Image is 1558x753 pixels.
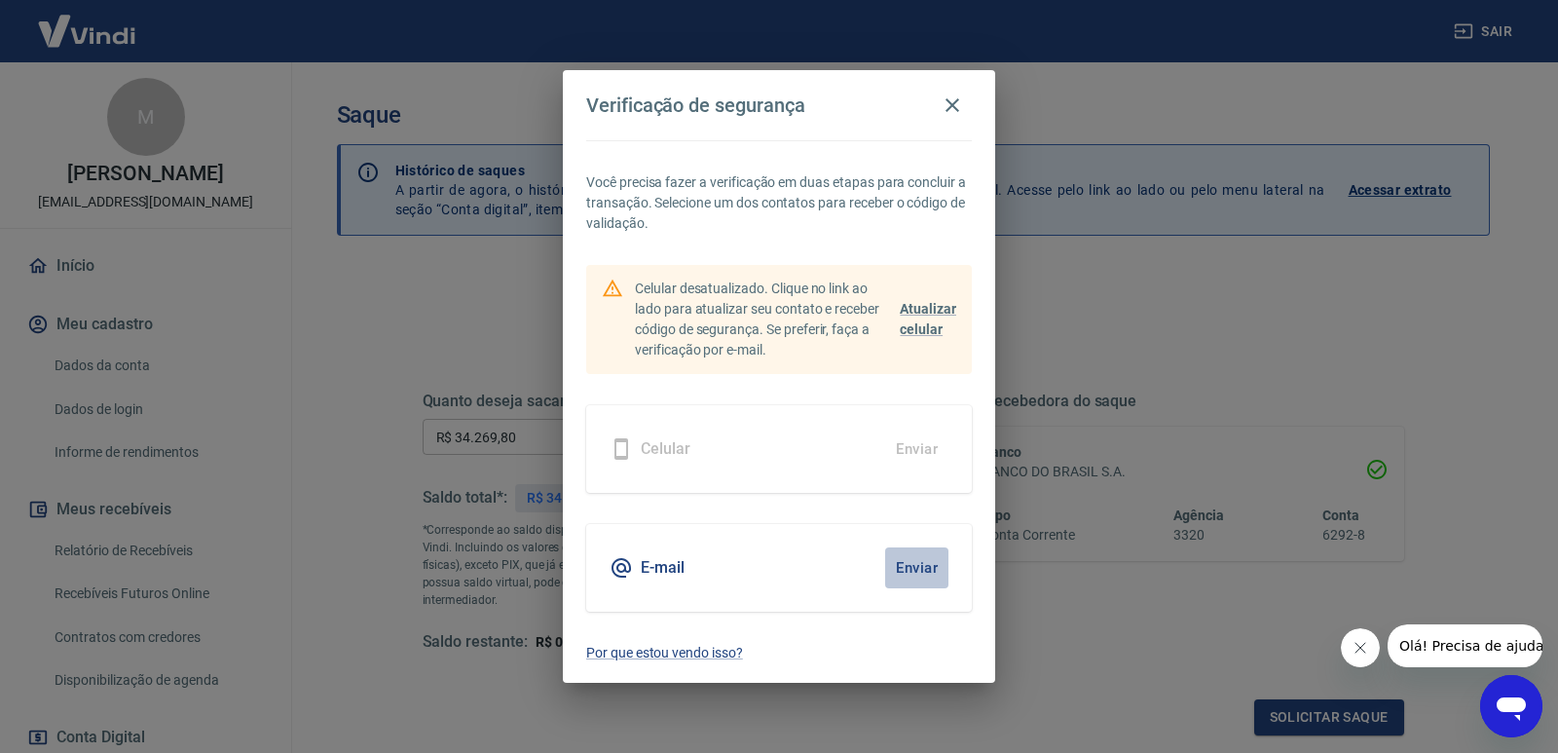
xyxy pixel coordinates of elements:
[641,439,690,459] h5: Celular
[586,94,805,117] h4: Verificação de segurança
[12,14,164,29] span: Olá! Precisa de ajuda?
[586,643,972,663] a: Por que estou vendo isso?
[635,279,892,360] p: Celular desatualizado. Clique no link ao lado para atualizar seu contato e receber código de segu...
[1480,675,1542,737] iframe: Botão para abrir a janela de mensagens
[1388,624,1542,667] iframe: Mensagem da empresa
[900,301,956,337] span: Atualizar celular
[900,299,956,340] a: Atualizar celular
[1341,628,1380,667] iframe: Fechar mensagem
[641,558,685,578] h5: E-mail
[586,172,972,234] p: Você precisa fazer a verificação em duas etapas para concluir a transação. Selecione um dos conta...
[885,547,948,588] button: Enviar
